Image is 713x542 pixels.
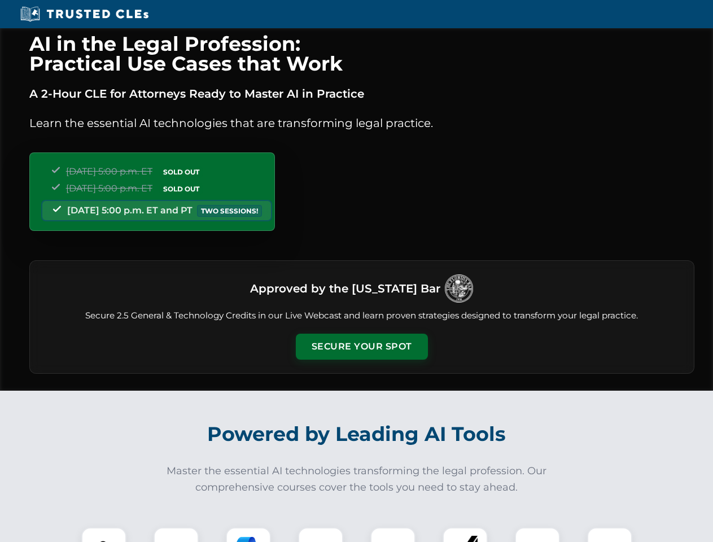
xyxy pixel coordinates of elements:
img: Logo [445,274,473,303]
h1: AI in the Legal Profession: Practical Use Cases that Work [29,34,694,73]
h2: Powered by Leading AI Tools [44,414,670,454]
span: SOLD OUT [159,166,203,178]
button: Secure Your Spot [296,334,428,360]
p: Master the essential AI technologies transforming the legal profession. Our comprehensive courses... [159,463,554,496]
p: A 2-Hour CLE for Attorneys Ready to Master AI in Practice [29,85,694,103]
span: SOLD OUT [159,183,203,195]
p: Learn the essential AI technologies that are transforming legal practice. [29,114,694,132]
h3: Approved by the [US_STATE] Bar [250,278,440,299]
span: [DATE] 5:00 p.m. ET [66,166,152,177]
span: [DATE] 5:00 p.m. ET [66,183,152,194]
img: Trusted CLEs [17,6,152,23]
p: Secure 2.5 General & Technology Credits in our Live Webcast and learn proven strategies designed ... [43,309,680,322]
